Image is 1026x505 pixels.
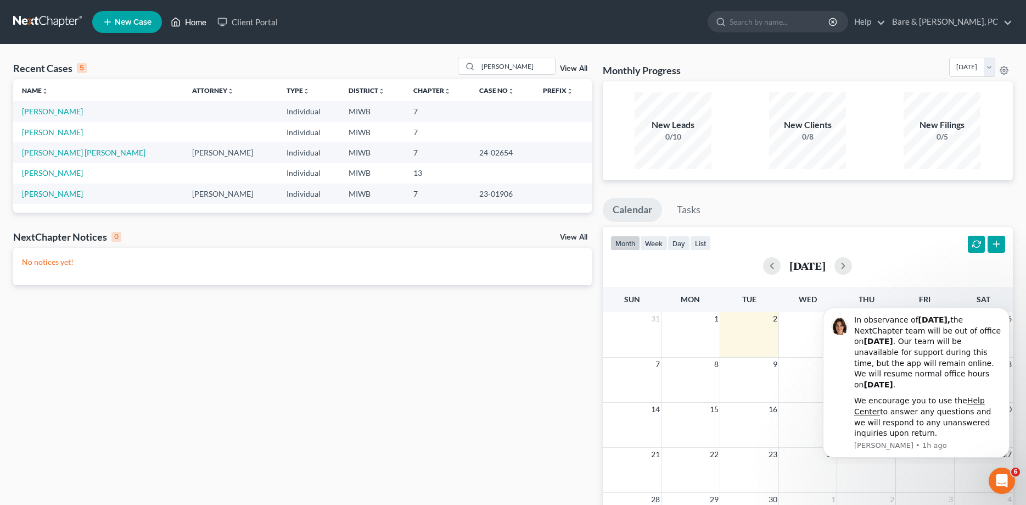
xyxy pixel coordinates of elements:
a: [PERSON_NAME] [22,127,83,137]
h3: Monthly Progress [603,64,681,77]
a: [PERSON_NAME] [22,168,83,177]
a: View All [560,65,587,73]
i: unfold_more [378,88,385,95]
i: unfold_more [42,88,48,95]
a: Calendar [603,198,662,222]
a: Typeunfold_more [287,86,310,95]
td: Individual [278,163,340,184]
div: 0/5 [904,131,980,142]
a: Chapterunfold_more [413,86,451,95]
span: 1 [713,312,720,325]
a: [PERSON_NAME] [22,189,83,198]
span: New Case [115,18,152,26]
a: [PERSON_NAME] [22,107,83,116]
td: 13 [405,163,470,184]
td: MIWB [340,122,405,142]
p: No notices yet! [22,257,583,268]
span: 6 [1011,468,1020,476]
span: Tue [742,295,756,304]
a: [PERSON_NAME] [PERSON_NAME] [22,148,145,157]
div: 5 [77,63,87,73]
td: 7 [405,184,470,204]
i: unfold_more [567,88,573,95]
span: 21 [650,448,661,461]
span: 8 [713,358,720,371]
td: Individual [278,142,340,163]
div: 0/8 [769,131,846,142]
td: Individual [278,122,340,142]
div: NextChapter Notices [13,230,121,243]
span: 23 [767,448,778,461]
td: [PERSON_NAME] [183,184,278,204]
div: Recent Cases [13,62,87,75]
td: Individual [278,101,340,121]
a: Nameunfold_more [22,86,48,95]
div: 0 [111,232,121,242]
button: month [610,236,640,251]
div: 0/10 [635,131,711,142]
span: Wed [799,295,817,304]
div: New Filings [904,119,980,131]
td: 7 [405,142,470,163]
i: unfold_more [303,88,310,95]
a: Prefixunfold_more [543,86,573,95]
span: 14 [650,403,661,416]
td: MIWB [340,101,405,121]
td: MIWB [340,163,405,184]
span: Mon [681,295,700,304]
td: 7 [405,101,470,121]
td: 7 [405,122,470,142]
a: Districtunfold_more [349,86,385,95]
span: 9 [772,358,778,371]
span: 22 [709,448,720,461]
h2: [DATE] [789,260,826,271]
button: list [690,236,711,251]
button: day [668,236,690,251]
td: MIWB [340,184,405,204]
button: week [640,236,668,251]
div: New Clients [769,119,846,131]
td: 24-02654 [470,142,534,163]
i: unfold_more [444,88,451,95]
span: Sun [624,295,640,304]
td: [PERSON_NAME] [183,142,278,163]
td: MIWB [340,142,405,163]
span: 2 [772,312,778,325]
a: Home [165,12,212,32]
a: Bare & [PERSON_NAME], PC [887,12,1012,32]
td: Individual [278,184,340,204]
input: Search by name... [730,12,830,32]
a: View All [560,234,587,241]
i: unfold_more [227,88,234,95]
iframe: Intercom notifications message [806,298,1026,464]
i: unfold_more [508,88,514,95]
span: 16 [767,403,778,416]
a: Client Portal [212,12,283,32]
a: Attorneyunfold_more [192,86,234,95]
a: Help [849,12,885,32]
span: 15 [709,403,720,416]
div: New Leads [635,119,711,131]
a: Tasks [667,198,710,222]
span: Fri [919,295,930,304]
a: Case Nounfold_more [479,86,514,95]
span: 7 [654,358,661,371]
span: 31 [650,312,661,325]
input: Search by name... [478,58,555,74]
span: Sat [977,295,990,304]
iframe: Intercom live chat [989,468,1015,494]
td: 23-01906 [470,184,534,204]
span: Thu [859,295,874,304]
